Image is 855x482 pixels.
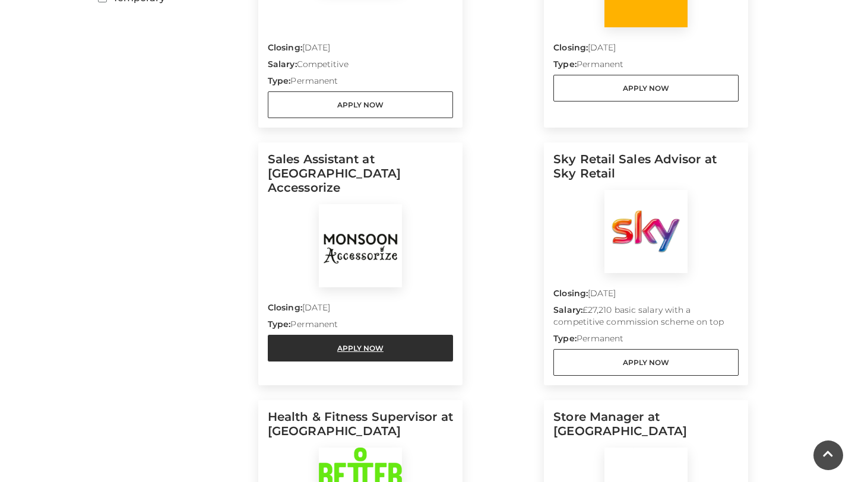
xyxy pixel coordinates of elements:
[553,349,739,376] a: Apply Now
[268,152,453,204] h5: Sales Assistant at [GEOGRAPHIC_DATA] Accessorize
[553,304,739,332] p: £27,210 basic salary with a competitive commission scheme on top
[268,335,453,361] a: Apply Now
[319,204,402,287] img: Monsoon
[268,410,453,448] h5: Health & Fitness Supervisor at [GEOGRAPHIC_DATA]
[268,58,453,75] p: Competitive
[553,58,739,75] p: Permanent
[553,287,739,304] p: [DATE]
[553,305,582,315] strong: Salary:
[553,42,739,58] p: [DATE]
[268,318,453,335] p: Permanent
[553,59,576,69] strong: Type:
[268,302,453,318] p: [DATE]
[268,75,453,91] p: Permanent
[553,42,588,53] strong: Closing:
[268,319,290,329] strong: Type:
[553,75,739,102] a: Apply Now
[268,302,302,313] strong: Closing:
[268,91,453,118] a: Apply Now
[553,152,739,190] h5: Sky Retail Sales Advisor at Sky Retail
[268,42,302,53] strong: Closing:
[268,42,453,58] p: [DATE]
[553,332,739,349] p: Permanent
[553,410,739,448] h5: Store Manager at [GEOGRAPHIC_DATA]
[604,190,688,273] img: Sky Retail
[553,288,588,299] strong: Closing:
[268,75,290,86] strong: Type:
[553,333,576,344] strong: Type:
[268,59,297,69] strong: Salary:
